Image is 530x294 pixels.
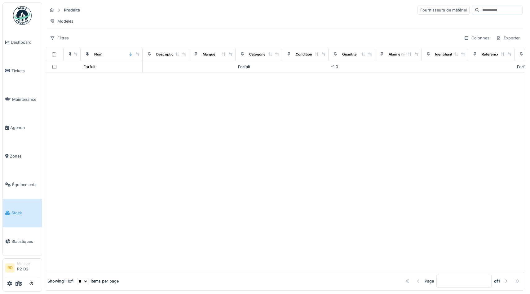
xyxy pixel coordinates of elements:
div: Colonnes [461,33,492,42]
div: Page [425,278,434,284]
a: Maintenance [3,85,42,114]
span: Agenda [10,125,39,131]
li: RD [5,263,15,273]
span: Équipements [12,182,39,188]
div: Identifiant interne [435,52,465,57]
a: Stock [3,199,42,227]
div: -1.0 [331,64,373,70]
div: Showing 1 - 1 of 1 [47,278,74,284]
div: items per page [77,278,119,284]
div: Modèles [47,17,76,26]
a: Dashboard [3,28,42,57]
a: Équipements [3,170,42,199]
img: Badge_color-CXgf-gQk.svg [13,6,32,25]
div: Exporter [493,33,523,42]
div: Nom [94,52,102,57]
div: Référence constructeur [482,52,522,57]
span: Stock [11,210,39,216]
div: Conditionnement [296,52,325,57]
span: Dashboard [11,39,39,45]
span: Zones [10,153,39,159]
div: Manager [17,261,39,266]
span: Tickets [11,68,39,74]
span: Statistiques [11,238,39,244]
li: R2 D2 [17,261,39,274]
span: Maintenance [12,96,39,102]
div: Fournisseurs de matériel [417,6,470,15]
a: Tickets [3,57,42,85]
div: Quantité [342,52,357,57]
div: Forfait [83,64,95,70]
a: RD ManagerR2 D2 [5,261,39,276]
div: Forfait [238,64,280,70]
strong: of 1 [494,278,500,284]
div: Alarme niveau bas [389,52,420,57]
a: Statistiques [3,227,42,256]
div: Description [156,52,176,57]
strong: Produits [61,7,82,13]
div: Marque [203,52,215,57]
div: Filtres [47,33,72,42]
div: Catégorie [249,52,266,57]
a: Zones [3,142,42,171]
a: Agenda [3,114,42,142]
